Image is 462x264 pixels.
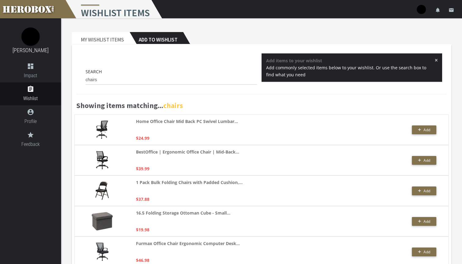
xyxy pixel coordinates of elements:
[424,127,430,132] span: Add
[412,248,436,256] button: Add
[424,188,430,193] span: Add
[86,75,257,85] input: Socks, beef jerky, deodorant, coffee...
[266,65,426,78] span: Add commonly selected items below to your wishlist. Or use the search box to find what you need
[27,85,34,93] i: assignment
[136,226,149,233] p: $19.98
[136,209,230,216] strong: 16.5 Folding Storage Ottoman Cube - Small...
[136,148,239,155] strong: BestOffice | Ergonomic Office Chair | Mid-Back...
[435,7,441,13] i: notifications
[72,32,130,44] h2: My Wishlist Items
[417,5,426,14] img: user-image
[136,240,240,247] strong: Furmax Office Chair Ergonomic Computer Desk...
[136,257,149,264] p: $46.98
[96,121,108,139] img: 71kIqwDHA0L._AC_UL320_.jpg
[424,158,430,163] span: Add
[21,27,40,46] img: image
[424,249,430,255] span: Add
[92,212,113,230] img: 81iEy1BSREL._AC_UL320_.jpg
[412,217,436,226] button: Add
[96,151,108,169] img: 716tq9Y8WOL._AC_UL320_.jpg
[262,53,442,88] div: Add items to your wishlist
[95,182,109,200] img: 51L2AL5vAWL._AC_UL320_.jpg
[412,156,436,165] button: Add
[96,243,108,261] img: 71ohGSWApfL._AC_UL320_.jpg
[412,186,436,195] button: Add
[13,47,49,53] a: [PERSON_NAME]
[435,57,438,63] span: ×
[136,135,149,142] p: $24.99
[163,101,183,110] b: chairs
[76,101,183,110] b: Showing items matching...
[424,219,430,224] span: Add
[266,58,322,63] strong: Add items to your wishlist
[412,125,436,134] button: Add
[136,165,149,172] p: $39.99
[449,7,454,13] i: email
[136,179,243,186] strong: 1 Pack Bulk Folding Chairs with Padded Cushion,...
[86,68,102,75] label: Search
[130,32,183,44] h2: Add to Wishlist
[136,196,149,203] p: $37.88
[136,118,238,125] strong: Home Office Chair Mid Back PC Swivel Lumbar...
